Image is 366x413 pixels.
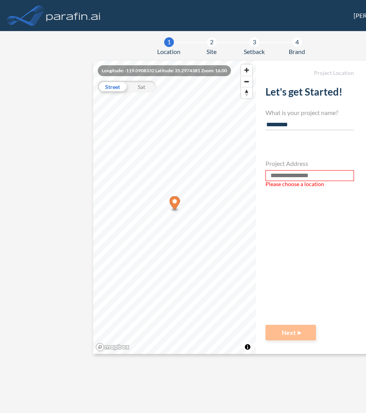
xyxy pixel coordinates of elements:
[265,70,354,77] h5: Project Location
[157,47,180,56] span: Location
[241,76,252,87] button: Zoom out
[265,325,316,340] button: Next
[127,81,156,92] div: Sat
[93,61,256,358] canvas: Map
[98,81,127,92] div: Street
[164,37,174,47] div: 1
[265,181,350,188] span: Please choose a location
[241,87,252,98] button: Reset bearing to north
[206,47,217,56] span: Site
[292,37,302,47] div: 4
[244,47,265,56] span: Setback
[207,37,217,47] div: 2
[265,109,354,116] h4: What is your project name?
[170,196,180,212] div: Map marker
[241,64,252,76] button: Zoom in
[265,160,354,167] h4: Project Address
[95,343,130,352] a: Mapbox homepage
[265,86,354,101] h2: Let's get Started!
[98,65,231,76] div: Longitude: -119.0908332 Latitude: 35.2974381 Zoom: 16.00
[245,343,250,351] span: Toggle attribution
[243,342,252,352] button: Toggle attribution
[250,37,259,47] div: 3
[289,47,305,56] span: Brand
[45,8,102,23] img: logo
